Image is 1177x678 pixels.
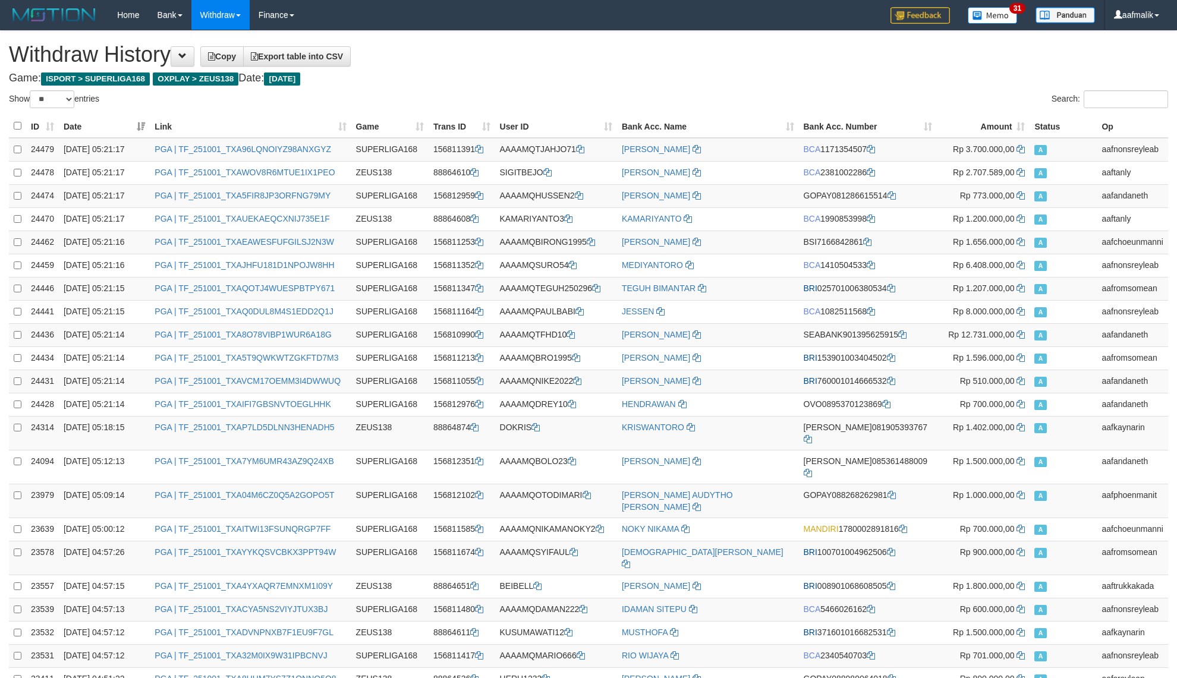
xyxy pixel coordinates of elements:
a: TEGUH BIMANTAR [622,283,695,293]
span: [PERSON_NAME] [804,422,872,432]
td: 1171354507 [799,138,937,162]
span: OVO [804,399,822,409]
td: 5466026162 [799,598,937,621]
a: PGA | TF_251001_TXAP7LD5DLNN3HENADH5 [155,422,334,432]
td: ZEUS138 [351,416,429,450]
td: aafphoenmanit [1097,484,1168,518]
td: SUPERLIGA168 [351,184,429,207]
td: aafandaneth [1097,393,1168,416]
td: 1410504533 [799,254,937,277]
td: aafnonsreyleab [1097,598,1168,621]
span: BRI [804,547,817,557]
span: Rp 700.000,00 [960,524,1015,534]
td: AAAAMQBIRONG1995 [495,231,617,254]
td: SUPERLIGA168 [351,323,429,346]
span: Rp 1.596.000,00 [953,353,1015,362]
select: Showentries [30,90,74,108]
a: KRISWANTORO [622,422,684,432]
td: SUPERLIGA168 [351,254,429,277]
td: 23578 [26,541,59,575]
td: AAAAMQTEGUH250296 [495,277,617,300]
td: aafandaneth [1097,323,1168,346]
td: 156812959 [429,184,495,207]
span: Approved - Marked by aafphoenmanit [1034,491,1046,501]
span: SEABANK [804,330,843,339]
a: PGA | TF_251001_TXA32M0IX9W31IPBCNVJ [155,651,328,660]
a: [PERSON_NAME] [622,237,690,247]
td: 081905393767 [799,416,937,450]
td: aafchoeunmanni [1097,231,1168,254]
td: SUPERLIGA168 [351,644,429,667]
th: Date: activate to sort column ascending [59,115,150,138]
span: Rp 700.000,00 [960,399,1015,409]
span: Rp 1.656.000,00 [953,237,1015,247]
input: Search: [1084,90,1168,108]
td: 901395625915 [799,323,937,346]
label: Search: [1052,90,1168,108]
td: 2381002286 [799,161,937,184]
td: AAAAMQTFHD10 [495,323,617,346]
a: PGA | TF_251001_TXA5T9QWKWTZGKFTD7M3 [155,353,338,362]
td: 24479 [26,138,59,162]
a: PGA | TF_251001_TXAYYKQSVCBKX3PPT94W [155,547,336,557]
td: 156811213 [429,346,495,370]
td: 0895370123869 [799,393,937,416]
span: Approved - Marked by aafnonsreyleab [1034,307,1046,317]
td: 88864611 [429,621,495,644]
span: Approved - Marked by aafandaneth [1034,330,1046,340]
td: [DATE] 05:21:17 [59,138,150,162]
a: PGA | TF_251001_TXAITWI13FSUNQRGP7FF [155,524,331,534]
td: SUPERLIGA168 [351,346,429,370]
a: PGA | TF_251001_TXA04M6CZ0Q5A2GOPO5T [155,490,334,500]
th: User ID: activate to sort column ascending [495,115,617,138]
th: Bank Acc. Name: activate to sort column ascending [617,115,799,138]
a: PGA | TF_251001_TXAJHFU181D1NPOJW8HH [155,260,334,270]
td: 24441 [26,300,59,323]
td: DOKRIS [495,416,617,450]
td: 156811347 [429,277,495,300]
span: Rp 600.000,00 [960,604,1015,614]
span: Approved - Marked by aafchoeunmanni [1034,525,1046,535]
a: PGA | TF_251001_TXAIFI7GBSNVTOEGLHHK [155,399,331,409]
span: BRI [804,581,817,591]
td: aaftanly [1097,161,1168,184]
a: MUSTHOFA [622,627,668,637]
td: 1780002891816 [799,518,937,541]
span: Rp 2.707.589,00 [953,168,1015,177]
td: 24446 [26,277,59,300]
td: aafandaneth [1097,370,1168,393]
td: 156811391 [429,138,495,162]
td: 156812351 [429,450,495,484]
td: [DATE] 04:57:12 [59,621,150,644]
a: PGA | TF_251001_TXADVNPNXB7F1EU9F7GL [155,627,333,637]
th: Op [1097,115,1168,138]
td: AAAAMQTJAHJO71 [495,138,617,162]
span: Approved - Marked by aafandaneth [1034,400,1046,410]
td: 156811674 [429,541,495,575]
td: [DATE] 05:21:17 [59,207,150,231]
td: 88864608 [429,207,495,231]
a: PGA | TF_251001_TXA5FIR8JP3ORFNG79MY [155,191,331,200]
td: 24428 [26,393,59,416]
span: BCA [804,144,821,154]
a: PGA | TF_251001_TXAWOV8R6MTUE1IX1PEO [155,168,335,177]
td: ZEUS138 [351,161,429,184]
td: 24474 [26,184,59,207]
span: Rp 1.800.000,00 [953,581,1015,591]
td: ZEUS138 [351,207,429,231]
td: [DATE] 05:21:15 [59,277,150,300]
span: Approved - Marked by aafchoeunmanni [1034,238,1046,248]
a: RIO WIJAYA [622,651,668,660]
span: Rp 773.000,00 [960,191,1015,200]
td: 24431 [26,370,59,393]
td: 23531 [26,644,59,667]
a: [PERSON_NAME] [622,144,690,154]
a: PGA | TF_251001_TXA7YM6UMR43AZ9Q24XB [155,456,333,466]
td: 760001014666532 [799,370,937,393]
td: 085361488009 [799,450,937,484]
span: Approved - Marked by aafromsomean [1034,354,1046,364]
td: AAAAMQBOLO23 [495,450,617,484]
a: PGA | TF_251001_TXAQ0DUL8M4S1EDD2Q1J [155,307,333,316]
img: Button%20Memo.svg [968,7,1018,24]
td: SUPERLIGA168 [351,598,429,621]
